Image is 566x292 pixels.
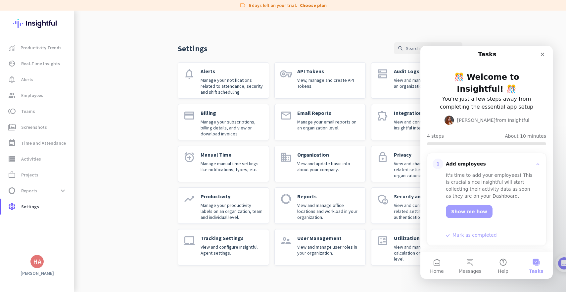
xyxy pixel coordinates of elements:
[21,91,43,99] span: Employees
[8,171,16,179] i: work_outline
[8,139,16,147] i: event_note
[201,110,263,116] p: Billing
[1,119,74,135] a: perm_mediaScreenshots
[201,77,263,95] p: Manage your notifications related to attendance, security and shift scheduling
[1,167,74,183] a: work_outlineProjects
[178,62,269,99] a: notificationsAlertsManage your notifications related to attendance, security and shift scheduling
[371,229,462,266] a: calculateUtilizationView and manage utilization calculation on organizational level.
[201,244,263,256] p: View and configure Insightful Agent settings.
[183,110,195,122] i: payment
[183,68,195,80] i: notifications
[1,87,74,103] a: groupEmployees
[377,151,389,163] i: lock
[394,42,462,54] input: Search
[9,45,15,51] img: menu-item
[201,151,263,158] p: Manual Time
[21,171,38,179] span: Projects
[297,202,360,220] p: View and manage office locations and workload in your organization.
[394,161,457,178] p: View and change privacy-related settings on an organizational level.
[21,75,33,83] span: Alerts
[178,43,208,54] p: Settings
[21,187,37,195] span: Reports
[297,151,360,158] p: Organization
[280,193,292,205] i: data_usage
[371,62,462,99] a: dnsAudit LogsView and manage audit logs on an organization level.
[297,244,360,256] p: View and manage user roles in your organization.
[300,2,327,9] a: Choose plan
[377,235,389,247] i: calculate
[1,103,74,119] a: tollTeams
[1,72,74,87] a: notification_importantAlerts
[183,193,195,205] i: trending_up
[178,187,269,224] a: trending_upProductivityManage your productivity labels on an organization, team and individual le...
[274,146,366,182] a: domainOrganizationView and update basic info about your company.
[201,161,263,172] p: Manage manual time settings like notifications, types, etc.
[21,107,35,115] span: Teams
[394,151,457,158] p: Privacy
[371,187,462,224] a: admin_panel_settingsSecurity and IdentityView and configure security-related settings like authen...
[274,187,366,224] a: data_usageReportsView and manage office locations and workload in your organization.
[420,46,553,279] iframe: Intercom live chat
[377,68,389,80] i: dns
[297,110,360,116] p: Email Reports
[377,110,389,122] i: extension
[8,155,16,163] i: storage
[13,11,61,36] img: Insightful logo
[239,2,246,9] i: label
[297,119,360,131] p: Manage your email reports on an organization level.
[274,229,366,266] a: supervisor_accountUser ManagementView and manage user roles in your organization.
[201,202,263,220] p: Manage your productivity labels on an organization, team and individual level.
[1,183,74,199] a: data_usageReportsexpand_more
[280,110,292,122] i: email
[377,193,389,205] i: admin_panel_settings
[178,146,269,182] a: alarm_addManual TimeManage manual time settings like notifications, types, etc.
[33,258,41,265] div: HA
[8,187,16,195] i: data_usage
[297,235,360,241] p: User Management
[297,193,360,200] p: Reports
[201,235,263,241] p: Tracking Settings
[274,62,366,99] a: vpn_keyAPI TokensView, manage and create API Tokens.
[371,146,462,182] a: lockPrivacyView and change privacy-related settings on an organizational level.
[297,77,360,89] p: View, manage and create API Tokens.
[21,123,47,131] span: Screenshots
[394,202,457,220] p: View and configure security-related settings like authentication and SSO.
[394,235,457,241] p: Utilization
[183,151,195,163] i: alarm_add
[8,203,16,211] i: settings
[394,77,457,89] p: View and manage audit logs on an organization level.
[1,56,74,72] a: av_timerReal-Time Insights
[183,235,195,247] i: laptop_mac
[394,68,457,74] p: Audit Logs
[1,199,74,215] a: settingsSettings
[1,151,74,167] a: storageActivities
[21,44,62,52] span: Productivity Trends
[297,68,360,74] p: API Tokens
[398,45,403,51] i: search
[280,151,292,163] i: domain
[8,123,16,131] i: perm_media
[1,40,74,56] a: menu-itemProductivity Trends
[201,193,263,200] p: Productivity
[297,161,360,172] p: View and update basic info about your company.
[201,68,263,74] p: Alerts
